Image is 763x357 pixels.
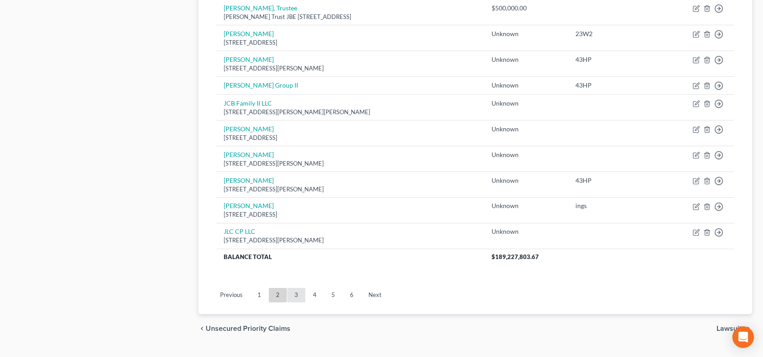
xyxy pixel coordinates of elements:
[224,176,274,184] a: [PERSON_NAME]
[575,81,653,90] div: 43HP
[717,325,752,332] button: Lawsuits chevron_right
[575,176,653,185] div: 43HP
[575,201,653,210] div: ings
[224,134,477,142] div: [STREET_ADDRESS]
[198,325,206,332] i: chevron_left
[224,108,477,116] div: [STREET_ADDRESS][PERSON_NAME][PERSON_NAME]
[343,288,361,302] a: 6
[575,29,653,38] div: 23W2
[224,4,297,12] a: [PERSON_NAME], Trustee
[717,325,745,332] span: Lawsuits
[745,325,752,332] i: chevron_right
[224,185,477,194] div: [STREET_ADDRESS][PERSON_NAME]
[287,288,305,302] a: 3
[361,288,389,302] a: Next
[206,325,290,332] span: Unsecured Priority Claims
[269,288,287,302] a: 2
[492,253,539,260] span: $189,227,803.67
[224,151,274,158] a: [PERSON_NAME]
[224,210,477,219] div: [STREET_ADDRESS]
[224,125,274,133] a: [PERSON_NAME]
[492,55,561,64] div: Unknown
[492,125,561,134] div: Unknown
[575,55,653,64] div: 43HP
[492,201,561,210] div: Unknown
[224,236,477,245] div: [STREET_ADDRESS][PERSON_NAME]
[732,326,754,348] div: Open Intercom Messenger
[198,325,290,332] button: chevron_left Unsecured Priority Claims
[492,29,561,38] div: Unknown
[224,99,272,107] a: JCB Family II LLC
[306,288,324,302] a: 4
[224,81,298,89] a: [PERSON_NAME] Group II
[492,4,561,13] div: $500,000.00
[224,13,477,21] div: [PERSON_NAME] Trust JBE [STREET_ADDRESS]
[224,202,274,209] a: [PERSON_NAME]
[224,159,477,168] div: [STREET_ADDRESS][PERSON_NAME]
[492,99,561,108] div: Unknown
[216,249,484,265] th: Balance Total
[224,30,274,37] a: [PERSON_NAME]
[324,288,342,302] a: 5
[224,64,477,73] div: [STREET_ADDRESS][PERSON_NAME]
[492,81,561,90] div: Unknown
[492,227,561,236] div: Unknown
[213,288,250,302] a: Previous
[492,150,561,159] div: Unknown
[492,176,561,185] div: Unknown
[224,56,274,63] a: [PERSON_NAME]
[224,38,477,47] div: [STREET_ADDRESS]
[224,227,255,235] a: JLC CP LLC
[250,288,268,302] a: 1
